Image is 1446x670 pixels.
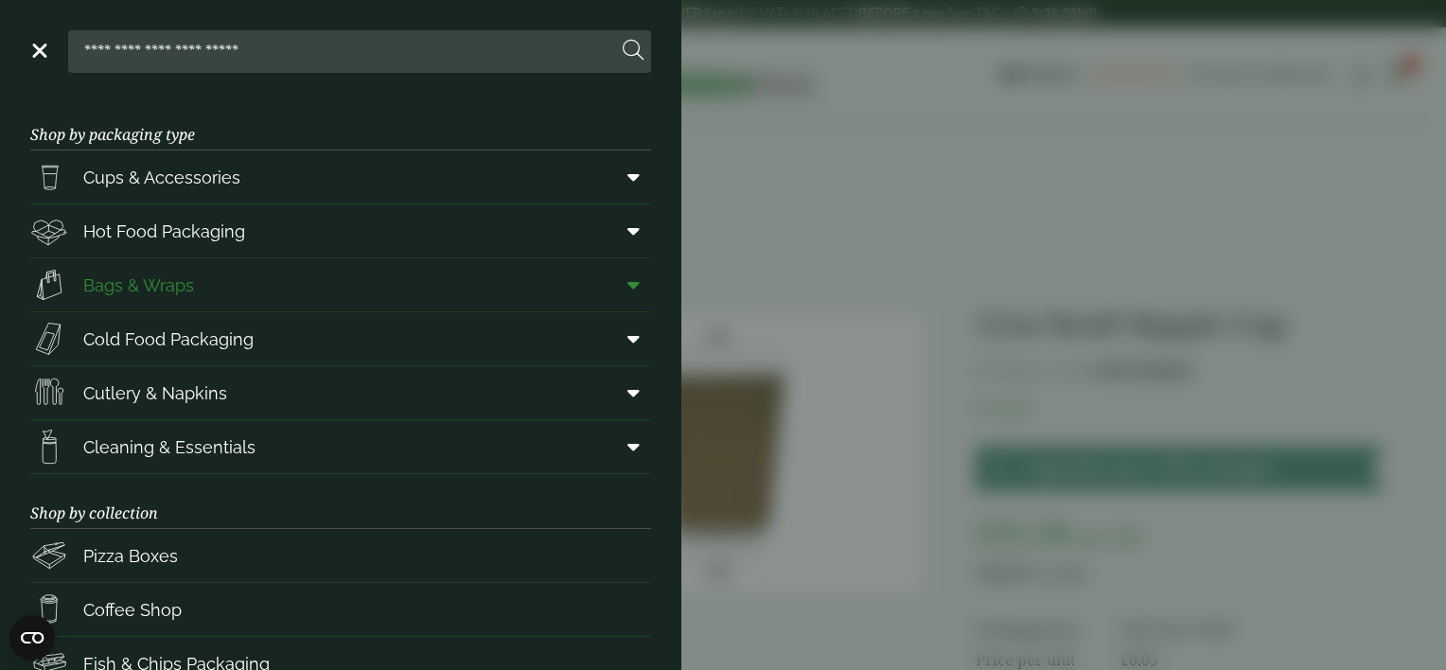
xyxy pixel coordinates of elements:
span: Coffee Shop [83,597,182,623]
img: HotDrink_paperCup.svg [30,591,68,628]
a: Bags & Wraps [30,258,651,311]
h3: Shop by collection [30,474,651,529]
a: Cutlery & Napkins [30,366,651,419]
h3: Shop by packaging type [30,96,651,150]
img: open-wipe.svg [30,428,68,466]
button: Open CMP widget [9,615,55,661]
span: Cold Food Packaging [83,326,254,352]
span: Cups & Accessories [83,165,240,190]
span: Pizza Boxes [83,543,178,569]
span: Hot Food Packaging [83,219,245,244]
img: Pizza_boxes.svg [30,537,68,574]
a: Cups & Accessories [30,150,651,203]
a: Cleaning & Essentials [30,420,651,473]
span: Cutlery & Napkins [83,380,227,406]
img: Deli_box.svg [30,212,68,250]
img: Sandwich_box.svg [30,320,68,358]
span: Bags & Wraps [83,273,194,298]
a: Pizza Boxes [30,529,651,582]
img: Cutlery.svg [30,374,68,412]
a: Coffee Shop [30,583,651,636]
img: PintNhalf_cup.svg [30,158,68,196]
span: Cleaning & Essentials [83,434,256,460]
a: Hot Food Packaging [30,204,651,257]
img: Paper_carriers.svg [30,266,68,304]
a: Cold Food Packaging [30,312,651,365]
